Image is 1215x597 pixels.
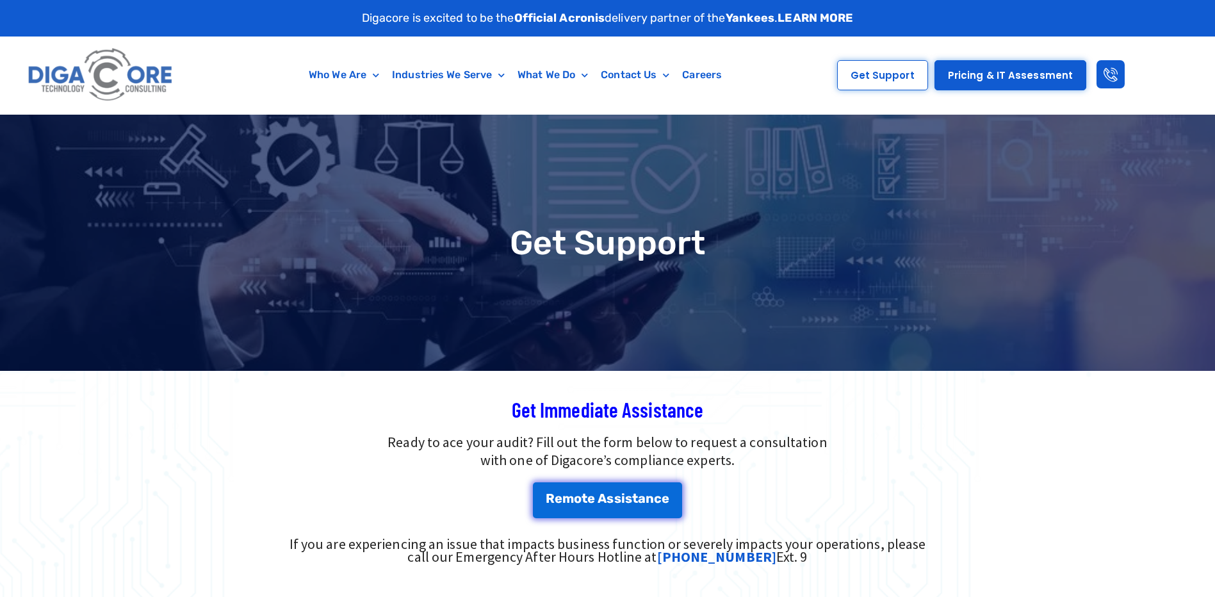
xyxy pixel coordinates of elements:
[934,60,1086,90] a: Pricing & IT Assessment
[851,70,915,80] span: Get Support
[239,60,792,90] nav: Menu
[625,492,632,505] span: s
[546,492,555,505] span: R
[386,60,511,90] a: Industries We Serve
[948,70,1073,80] span: Pricing & IT Assessment
[632,492,638,505] span: t
[574,492,582,505] span: o
[302,60,386,90] a: Who We Are
[6,226,1209,259] h1: Get Support
[362,10,854,27] p: Digacore is excited to be the delivery partner of the .
[646,492,654,505] span: n
[598,492,607,505] span: A
[511,60,594,90] a: What We Do
[621,492,625,505] span: i
[24,43,177,108] img: Digacore logo 1
[198,433,1018,470] p: Ready to ace your audit? Fill out the form below to request a consultation with one of Digacore’s...
[638,492,646,505] span: a
[280,537,936,563] div: If you are experiencing an issue that impacts business function or severely impacts your operatio...
[676,60,728,90] a: Careers
[514,11,605,25] strong: Official Acronis
[512,397,703,421] span: Get Immediate Assistance
[555,492,562,505] span: e
[654,492,662,505] span: c
[657,548,776,566] a: [PHONE_NUMBER]
[562,492,574,505] span: m
[587,492,595,505] span: e
[662,492,669,505] span: e
[582,492,587,505] span: t
[614,492,621,505] span: s
[726,11,775,25] strong: Yankees
[594,60,676,90] a: Contact Us
[837,60,928,90] a: Get Support
[533,482,683,518] a: Remote Assistance
[607,492,614,505] span: s
[778,11,853,25] a: LEARN MORE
